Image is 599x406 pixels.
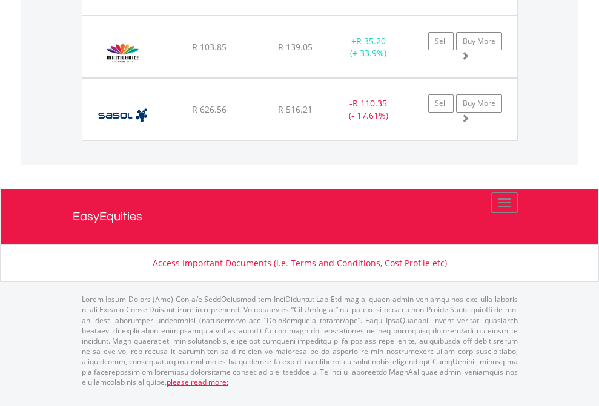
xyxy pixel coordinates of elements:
a: Sell [428,32,454,50]
a: please read more: [167,377,228,387]
img: EQU.ZA.SOL.png [88,94,157,137]
div: + (+ 33.9%) [331,35,406,59]
span: R 626.56 [192,103,227,115]
span: R 103.85 [192,41,227,53]
a: EasyEquities [73,189,527,244]
img: EQU.ZA.MCG.png [88,31,157,74]
span: R 35.20 [356,35,386,47]
a: Buy More [456,32,502,50]
a: Access Important Documents (i.e. Terms and Conditions, Cost Profile etc) [153,257,447,269]
div: - (- 17.61%) [331,97,406,122]
p: Lorem Ipsum Dolors (Ame) Con a/e SeddOeiusmod tem InciDiduntut Lab Etd mag aliquaen admin veniamq... [82,294,518,387]
span: R 110.35 [352,97,387,109]
span: R 516.21 [278,103,313,115]
span: R 139.05 [278,41,313,53]
a: Buy More [456,94,502,113]
a: Sell [428,94,454,113]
